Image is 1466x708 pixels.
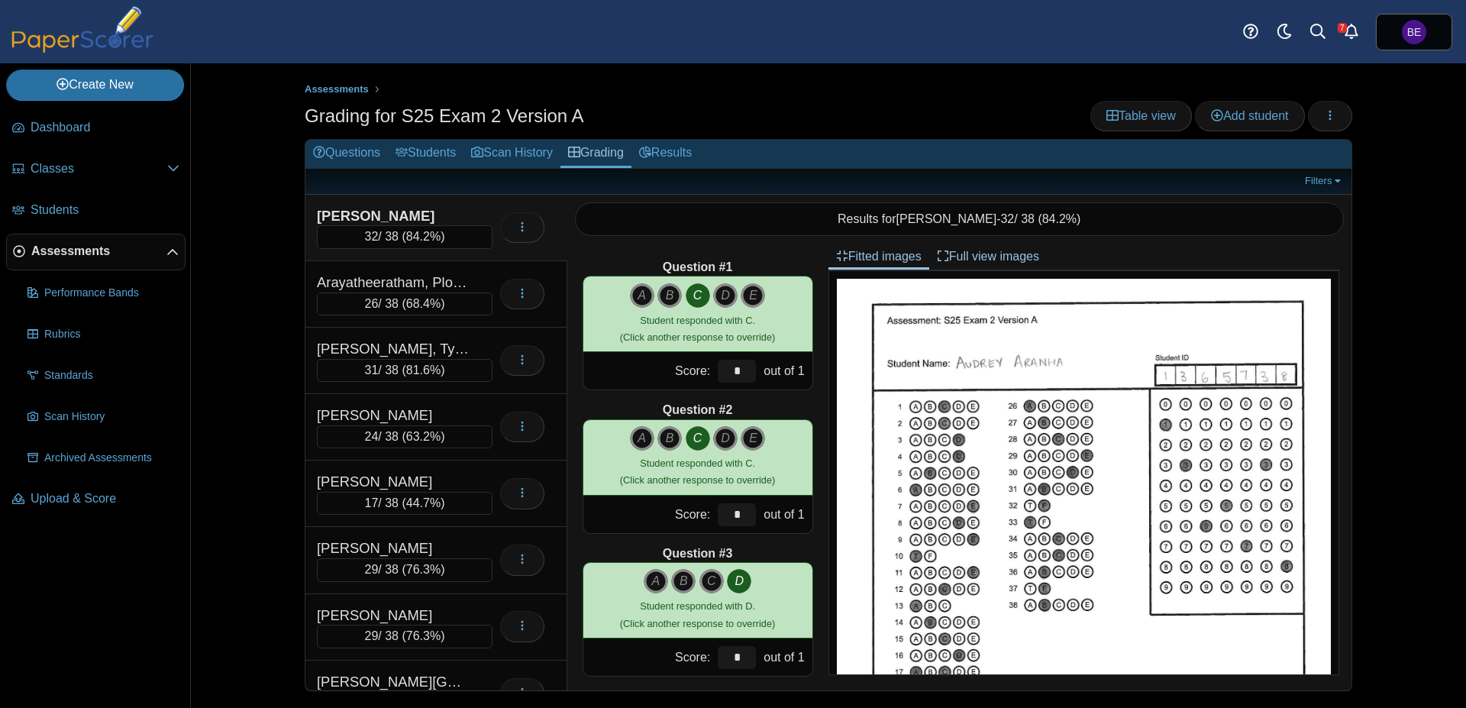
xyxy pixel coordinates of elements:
[6,42,159,55] a: PaperScorer
[317,425,492,448] div: / 38 ( )
[1301,173,1348,189] a: Filters
[620,600,775,629] small: (Click another response to override)
[317,339,470,359] div: [PERSON_NAME], Tyreke
[317,472,470,492] div: [PERSON_NAME]
[406,364,441,377] span: 81.6%
[583,638,715,676] div: Score:
[575,202,1345,236] div: Results for - / 38 ( )
[929,244,1047,270] a: Full view images
[317,672,470,692] div: [PERSON_NAME][GEOGRAPHIC_DATA]
[727,569,751,593] i: D
[365,629,379,642] span: 29
[1090,101,1192,131] a: Table view
[663,402,733,419] b: Question #2
[31,202,179,218] span: Students
[6,192,186,229] a: Students
[713,426,738,451] i: D
[640,600,755,612] span: Student responded with D.
[317,606,470,626] div: [PERSON_NAME]
[713,283,738,308] i: D
[1402,20,1426,44] span: Ben England
[1195,101,1304,131] a: Add student
[317,359,492,382] div: / 38 ( )
[6,481,186,518] a: Upload & Score
[463,140,560,168] a: Scan History
[31,243,166,260] span: Assessments
[663,688,733,705] b: Question #4
[305,83,369,95] span: Assessments
[21,316,186,353] a: Rubrics
[317,206,470,226] div: [PERSON_NAME]
[686,283,710,308] i: C
[44,368,179,383] span: Standards
[317,293,492,315] div: / 38 ( )
[21,399,186,435] a: Scan History
[1335,15,1368,49] a: Alerts
[44,286,179,301] span: Performance Bands
[699,569,724,593] i: C
[406,563,441,576] span: 76.3%
[365,230,379,243] span: 32
[644,569,668,593] i: A
[760,352,812,390] div: out of 1
[560,140,631,168] a: Grading
[6,151,186,188] a: Classes
[686,426,710,451] i: C
[365,430,379,443] span: 24
[1000,212,1014,225] span: 32
[657,426,682,451] i: B
[406,297,441,310] span: 68.4%
[406,496,441,509] span: 44.7%
[365,563,379,576] span: 29
[44,327,179,342] span: Rubrics
[305,140,388,168] a: Questions
[317,538,470,558] div: [PERSON_NAME]
[1407,27,1422,37] span: Ben England
[317,406,470,425] div: [PERSON_NAME]
[31,119,179,136] span: Dashboard
[44,409,179,425] span: Scan History
[657,283,682,308] i: B
[583,352,715,390] div: Score:
[317,492,492,515] div: / 38 ( )
[365,496,379,509] span: 17
[31,490,179,507] span: Upload & Score
[317,625,492,648] div: / 38 ( )
[305,103,584,129] h1: Grading for S25 Exam 2 Version A
[406,430,441,443] span: 63.2%
[406,629,441,642] span: 76.3%
[31,160,167,177] span: Classes
[317,558,492,581] div: / 38 ( )
[663,545,733,562] b: Question #3
[630,283,654,308] i: A
[640,457,755,469] span: Student responded with C.
[671,569,696,593] i: B
[388,140,463,168] a: Students
[760,496,812,533] div: out of 1
[741,426,765,451] i: E
[663,259,733,276] b: Question #1
[44,451,179,466] span: Archived Assessments
[406,230,441,243] span: 84.2%
[1042,212,1077,225] span: 84.2%
[6,6,159,53] img: PaperScorer
[6,234,186,270] a: Assessments
[6,70,184,100] a: Create New
[317,273,470,293] div: Arayatheeratham, Ploychompoo
[631,140,699,168] a: Results
[741,283,765,308] i: E
[640,315,755,326] span: Student responded with C.
[1211,109,1288,122] span: Add student
[21,357,186,394] a: Standards
[21,275,186,312] a: Performance Bands
[301,80,373,99] a: Assessments
[896,212,997,225] span: [PERSON_NAME]
[1106,109,1176,122] span: Table view
[6,110,186,147] a: Dashboard
[583,496,715,533] div: Score:
[317,225,492,248] div: / 38 ( )
[620,457,775,486] small: (Click another response to override)
[630,426,654,451] i: A
[1376,14,1452,50] a: Ben England
[21,440,186,477] a: Archived Assessments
